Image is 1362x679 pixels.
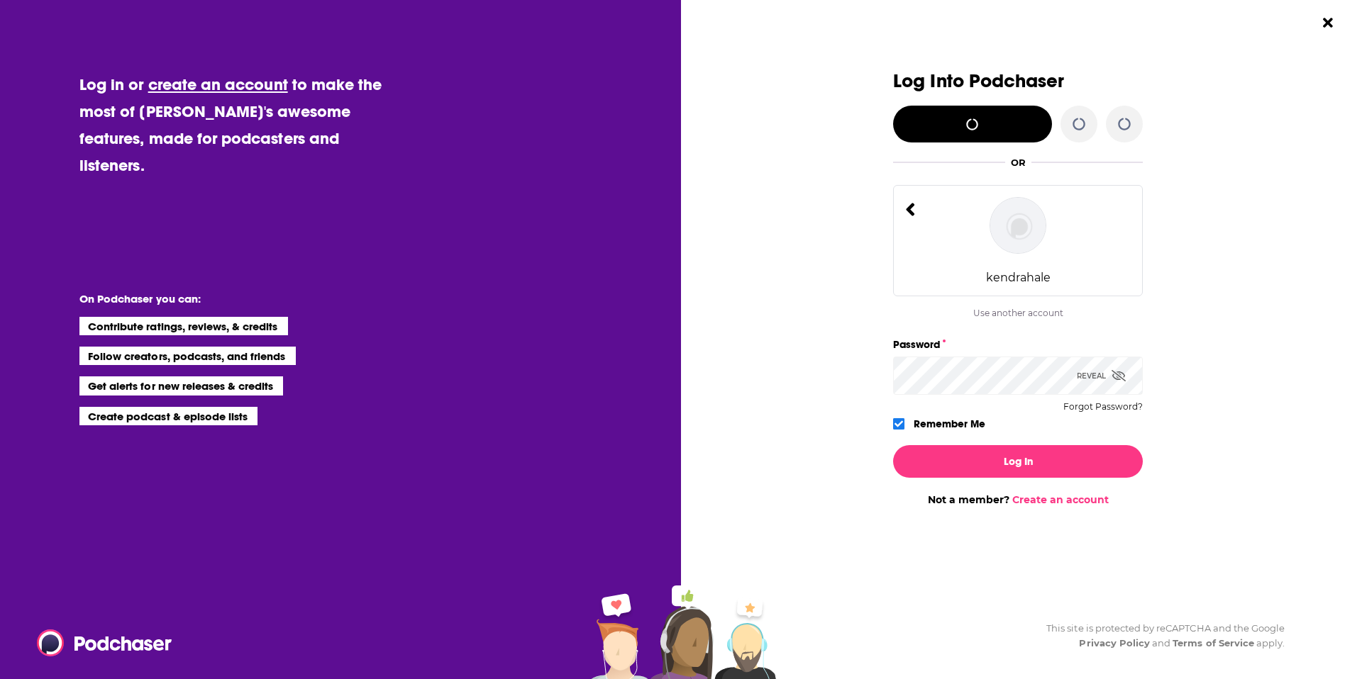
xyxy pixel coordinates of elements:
[148,74,288,94] a: create an account
[893,308,1143,318] div: Use another account
[1173,637,1254,649] a: Terms of Service
[79,407,258,425] li: Create podcast & episode lists
[986,271,1051,284] div: kendrahale
[79,292,363,305] li: On Podchaser you can:
[79,317,288,335] li: Contribute ratings, reviews, & credits
[1012,493,1109,506] a: Create an account
[37,629,173,656] img: Podchaser - Follow, Share and Rate Podcasts
[990,197,1046,254] img: kendrahale
[914,415,985,433] label: Remember Me
[1077,357,1126,395] div: Reveal
[1011,157,1026,168] div: OR
[79,347,296,365] li: Follow creators, podcasts, and friends
[1314,9,1341,36] button: Close Button
[893,445,1143,478] button: Log In
[893,335,1143,354] label: Password
[1035,621,1285,651] div: This site is protected by reCAPTCHA and the Google and apply.
[79,376,283,395] li: Get alerts for new releases & credits
[1063,402,1143,412] button: Forgot Password?
[1079,637,1150,649] a: Privacy Policy
[37,629,162,656] a: Podchaser - Follow, Share and Rate Podcasts
[893,493,1143,506] div: Not a member?
[893,71,1143,91] h3: Log Into Podchaser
